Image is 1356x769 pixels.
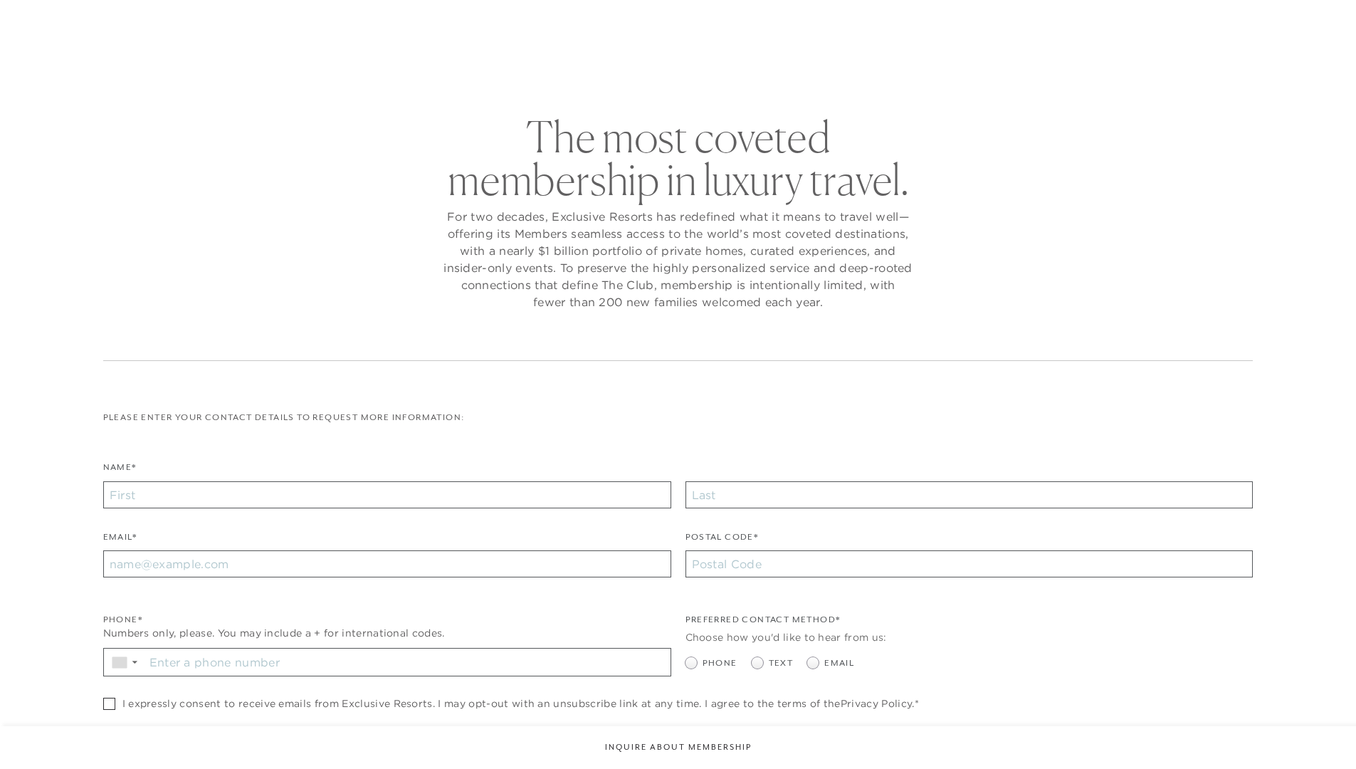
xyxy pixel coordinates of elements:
[103,550,671,577] input: name@example.com
[103,461,137,481] label: Name*
[144,649,671,676] input: Enter a phone number
[685,481,1253,508] input: Last
[104,649,144,676] div: Country Code Selector
[685,630,1253,645] div: Choose how you'd like to hear from us:
[703,656,737,670] span: Phone
[122,698,919,709] span: I expressly consent to receive emails from Exclusive Resorts. I may opt-out with an unsubscribe l...
[824,656,854,670] span: Email
[103,626,671,641] div: Numbers only, please. You may include a + for international codes.
[103,481,671,508] input: First
[769,656,794,670] span: Text
[841,697,912,710] a: Privacy Policy
[103,411,1253,424] p: Please enter your contact details to request more information:
[443,115,913,201] h2: The most coveted membership in luxury travel.
[685,613,841,634] legend: Preferred Contact Method*
[685,530,759,551] label: Postal Code*
[443,208,913,310] p: For two decades, Exclusive Resorts has redefined what it means to travel well—offering its Member...
[103,613,671,627] div: Phone*
[685,550,1253,577] input: Postal Code
[1281,17,1299,27] button: Open navigation
[130,658,140,666] span: ▼
[103,530,137,551] label: Email*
